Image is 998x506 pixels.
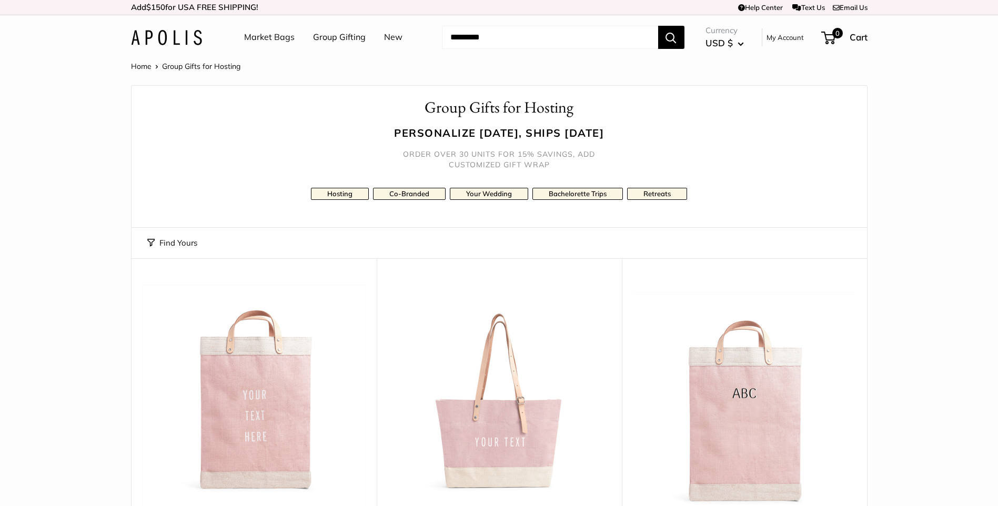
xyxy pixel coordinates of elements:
span: 0 [832,28,842,38]
a: Retreats [627,188,687,200]
a: Co-Branded [373,188,446,200]
a: Bachelorette Trips [532,188,623,200]
a: My Account [767,31,804,44]
h1: Group Gifts for Hosting [147,96,851,119]
a: Group Gifting [313,29,366,45]
span: $150 [146,2,165,12]
a: Hosting [311,188,369,200]
a: Home [131,62,152,71]
a: Text Us [792,3,824,12]
span: Group Gifts for Hosting [162,62,240,71]
span: USD $ [705,37,733,48]
input: Search... [442,26,658,49]
a: Email Us [833,3,868,12]
span: Currency [705,23,744,38]
button: Find Yours [147,236,197,250]
a: New [384,29,402,45]
h3: Personalize [DATE], ships [DATE] [147,125,851,140]
a: Market Bags [244,29,295,45]
button: USD $ [705,35,744,52]
nav: Breadcrumb [131,59,240,73]
button: Search [658,26,684,49]
h5: Order over 30 units for 15% savings, add customized gift wrap [394,149,604,170]
a: Your Wedding [450,188,528,200]
img: Apolis [131,30,202,45]
a: 0 Cart [822,29,868,46]
span: Cart [850,32,868,43]
a: Help Center [738,3,783,12]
